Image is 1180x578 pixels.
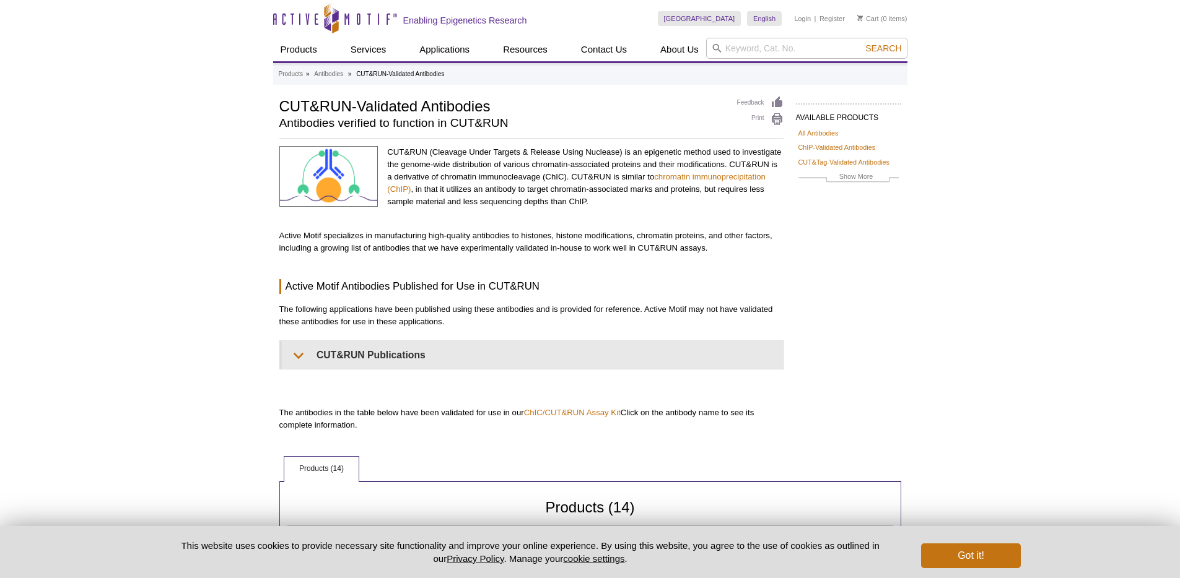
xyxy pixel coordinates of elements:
a: Products [279,69,303,80]
li: | [815,11,816,26]
a: About Us [653,38,706,61]
a: All Antibodies [798,127,839,139]
li: (0 items) [857,11,907,26]
li: » [306,71,310,77]
a: Products [273,38,325,61]
h3: Active Motif Antibodies Published for Use in CUT&RUN [279,279,784,294]
a: ChIP-Validated Antibodies [798,142,876,153]
a: Privacy Policy [447,553,504,564]
h2: Antibodies verified to function in CUT&RUN [279,118,725,129]
a: Contact Us [574,38,634,61]
a: Applications [412,38,477,61]
input: Keyword, Cat. No. [706,38,907,59]
img: Your Cart [857,15,863,21]
a: CUT&Tag-Validated Antibodies [798,157,889,168]
a: ChIC/CUT&RUN Assay Kit [524,408,621,417]
a: English [747,11,782,26]
a: Login [794,14,811,23]
p: Active Motif specializes in manufacturing high-quality antibodies to histones, histone modificati... [279,230,784,254]
p: The following applications have been published using these antibodies and is provided for referen... [279,303,784,328]
h2: Enabling Epigenetics Research [403,15,527,26]
p: CUT&RUN (Cleavage Under Targets & Release Using Nuclease) is an epigenetic method used to investi... [387,146,783,208]
button: cookie settings [563,553,624,564]
a: Register [819,14,845,23]
a: Print [737,113,784,126]
h2: Products (14) [287,502,893,526]
summary: CUT&RUN Publications [282,341,783,369]
a: Cart [857,14,879,23]
p: This website uses cookies to provide necessary site functionality and improve your online experie... [160,539,901,565]
h1: CUT&RUN-Validated Antibodies [279,96,725,114]
span: Search [865,43,901,53]
a: Feedback [737,96,784,110]
a: Services [343,38,394,61]
button: Got it! [921,543,1020,568]
button: Search [862,43,905,54]
a: [GEOGRAPHIC_DATA] [658,11,741,26]
li: CUT&RUN-Validated Antibodies [356,71,444,77]
a: Show More [798,171,899,185]
a: Resources [496,38,555,61]
h2: AVAILABLE PRODUCTS [796,103,901,126]
p: The antibodies in the table below have been validated for use in our Click on the antibody name t... [279,407,784,431]
li: » [348,71,352,77]
img: CUT&Tag [279,146,378,207]
a: Products (14) [284,457,359,481]
a: Antibodies [314,69,343,80]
